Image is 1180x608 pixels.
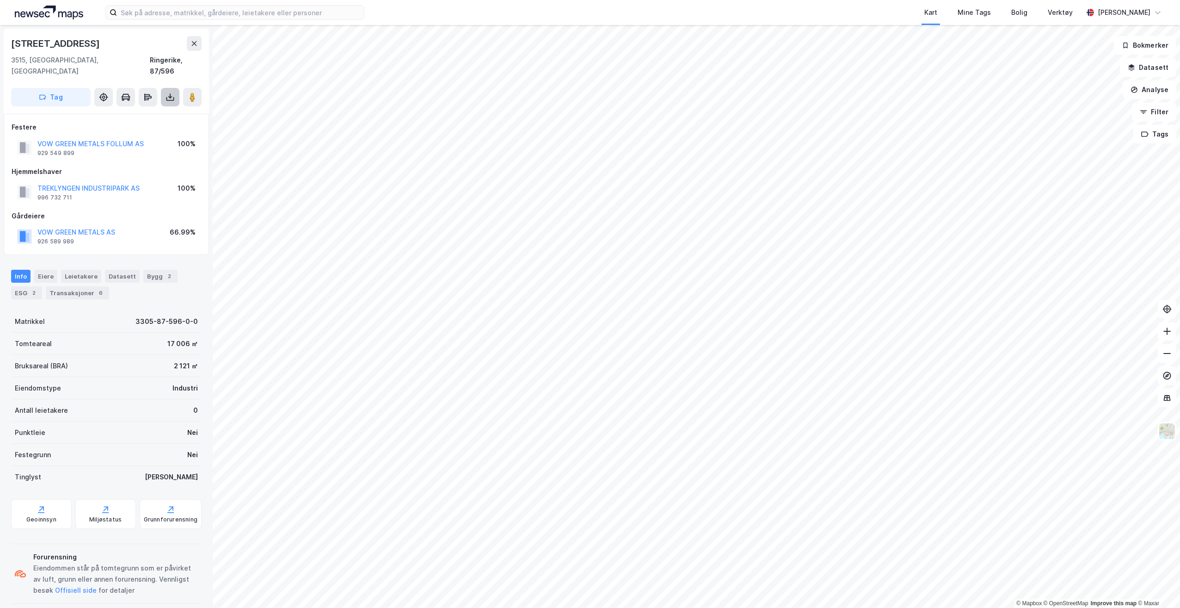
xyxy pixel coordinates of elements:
div: Bolig [1011,7,1027,18]
div: Antall leietakere [15,405,68,416]
div: Eiere [34,270,57,283]
a: Improve this map [1091,600,1137,607]
div: 3515, [GEOGRAPHIC_DATA], [GEOGRAPHIC_DATA] [11,55,150,77]
div: Nei [187,449,198,460]
div: 2 121 ㎡ [174,360,198,372]
button: Filter [1132,103,1176,121]
input: Søk på adresse, matrikkel, gårdeiere, leietakere eller personer [117,6,364,19]
div: 6 [96,288,105,298]
div: Festegrunn [15,449,51,460]
div: 929 549 899 [37,149,74,157]
div: Bygg [143,270,178,283]
div: Kontrollprogram for chat [1134,564,1180,608]
div: Transaksjoner [46,286,109,299]
div: Bruksareal (BRA) [15,360,68,372]
button: Analyse [1123,81,1176,99]
div: 66.99% [170,227,196,238]
div: Ringerike, 87/596 [150,55,202,77]
div: Eiendommen står på tomtegrunn som er påvirket av luft, grunn eller annen forurensning. Vennligst ... [33,563,198,596]
iframe: Chat Widget [1134,564,1180,608]
div: 3305-87-596-0-0 [135,316,198,327]
div: Forurensning [33,552,198,563]
div: Festere [12,122,201,133]
div: Geoinnsyn [26,516,56,523]
div: 2 [29,288,38,298]
button: Tags [1133,125,1176,143]
img: Z [1158,422,1176,440]
div: [PERSON_NAME] [1098,7,1150,18]
div: Punktleie [15,427,45,438]
div: Grunnforurensning [144,516,197,523]
button: Tag [11,88,91,106]
button: Datasett [1120,58,1176,77]
div: [STREET_ADDRESS] [11,36,102,51]
div: Leietakere [61,270,101,283]
div: Eiendomstype [15,383,61,394]
div: Verktøy [1048,7,1073,18]
div: Datasett [105,270,140,283]
div: Info [11,270,31,283]
div: ESG [11,286,42,299]
div: Hjemmelshaver [12,166,201,177]
div: 0 [193,405,198,416]
a: Mapbox [1016,600,1042,607]
div: 926 589 989 [37,238,74,245]
div: Gårdeiere [12,211,201,222]
a: OpenStreetMap [1044,600,1088,607]
div: 100% [178,138,196,149]
div: Mine Tags [958,7,991,18]
div: Tomteareal [15,338,52,349]
img: logo.a4113a55bc3d86da70a041830d287a7e.svg [15,6,83,19]
div: 996 732 711 [37,194,72,201]
div: Nei [187,427,198,438]
div: Industri [172,383,198,394]
div: 2 [165,272,174,281]
div: 100% [178,183,196,194]
div: Miljøstatus [89,516,122,523]
button: Bokmerker [1114,36,1176,55]
div: 17 006 ㎡ [167,338,198,349]
div: Kart [924,7,937,18]
div: Matrikkel [15,316,45,327]
div: [PERSON_NAME] [145,472,198,483]
div: Tinglyst [15,472,41,483]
